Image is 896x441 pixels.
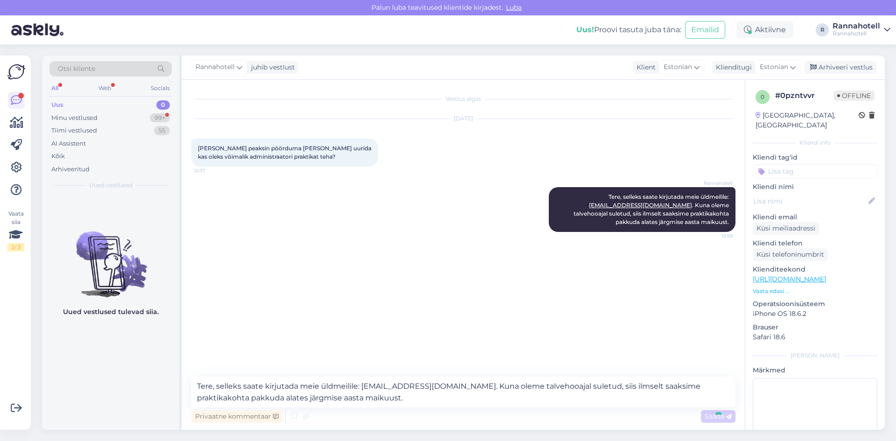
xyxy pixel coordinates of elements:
[753,182,877,192] p: Kliendi nimi
[42,215,179,299] img: No chats
[753,287,877,295] p: Vaata edasi ...
[7,63,25,81] img: Askly Logo
[7,243,24,252] div: 2 / 3
[753,351,877,360] div: [PERSON_NAME]
[816,23,829,36] div: R
[51,139,86,148] div: AI Assistent
[753,275,826,283] a: [URL][DOMAIN_NAME]
[775,90,833,101] div: # 0pzntvvr
[753,265,877,274] p: Klienditeekond
[576,24,681,35] div: Proovi tasuta juba täna:
[89,181,133,189] span: Uued vestlused
[753,222,819,235] div: Küsi meiliaadressi
[698,232,733,239] span: 12:59
[7,210,24,252] div: Vaata siia
[503,3,525,12] span: Luba
[664,62,692,72] span: Estonian
[49,82,60,94] div: All
[833,30,880,37] div: Rannahotell
[760,62,788,72] span: Estonian
[753,248,828,261] div: Küsi telefoninumbrit
[247,63,295,72] div: juhib vestlust
[756,111,859,130] div: [GEOGRAPHIC_DATA], [GEOGRAPHIC_DATA]
[191,114,735,123] div: [DATE]
[589,202,692,209] a: [EMAIL_ADDRESS][DOMAIN_NAME]
[753,365,877,375] p: Märkmed
[753,212,877,222] p: Kliendi email
[574,193,730,225] span: Tere, selleks saate kirjutada meie üldmeilile: . Kuna oleme talvehooajal suletud, siis ilmselt sa...
[805,61,876,74] div: Arhiveeri vestlus
[149,82,172,94] div: Socials
[833,22,890,37] a: RannahotellRannahotell
[753,238,877,248] p: Kliendi telefon
[753,196,867,206] input: Lisa nimi
[753,164,877,178] input: Lisa tag
[51,113,98,123] div: Minu vestlused
[58,64,95,74] span: Otsi kliente
[51,100,63,110] div: Uus
[633,63,656,72] div: Klient
[150,113,170,123] div: 99+
[761,93,764,100] span: 0
[154,126,170,135] div: 55
[753,332,877,342] p: Safari 18.6
[753,139,877,147] div: Kliendi info
[198,145,373,160] span: [PERSON_NAME] peaksin pöörduma [PERSON_NAME] uurida kas oleks võimalik administraatori praktikat ...
[194,167,229,174] span: 12:37
[736,21,793,38] div: Aktiivne
[51,126,97,135] div: Tiimi vestlused
[191,95,735,103] div: Vestlus algas
[51,152,65,161] div: Kõik
[753,322,877,332] p: Brauser
[753,309,877,319] p: iPhone OS 18.6.2
[833,91,875,101] span: Offline
[685,21,725,39] button: Emailid
[712,63,752,72] div: Klienditugi
[753,299,877,309] p: Operatsioonisüsteem
[156,100,170,110] div: 0
[753,153,877,162] p: Kliendi tag'id
[97,82,113,94] div: Web
[63,307,159,317] p: Uued vestlused tulevad siia.
[576,25,594,34] b: Uus!
[698,180,733,187] span: Rannahotell
[196,62,235,72] span: Rannahotell
[51,165,90,174] div: Arhiveeritud
[833,22,880,30] div: Rannahotell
